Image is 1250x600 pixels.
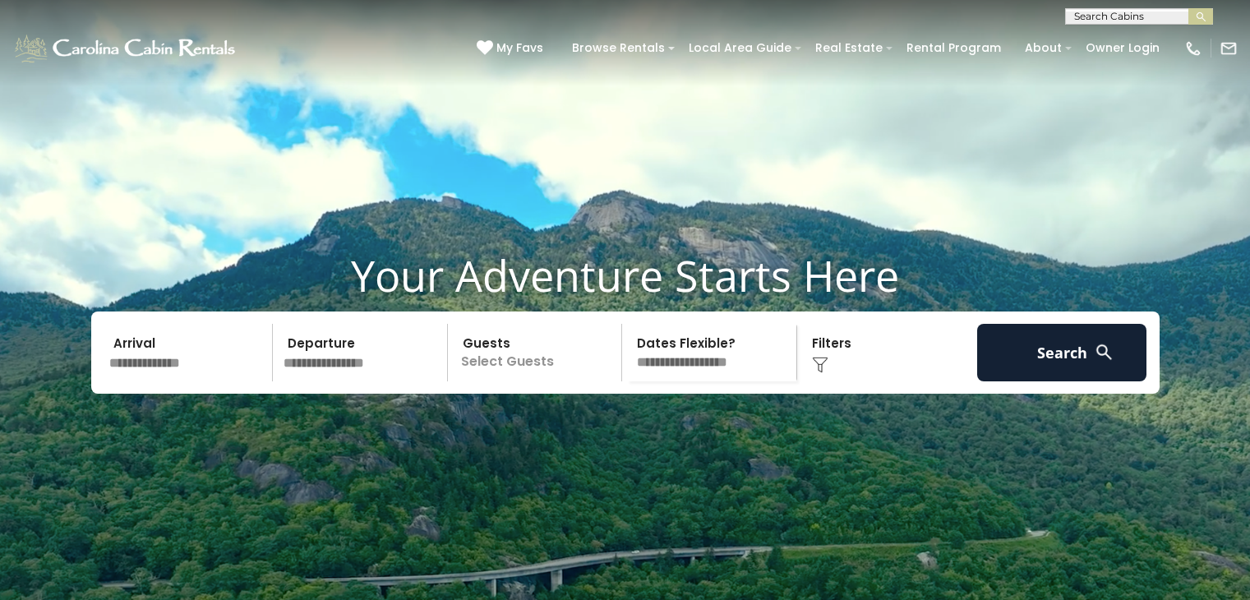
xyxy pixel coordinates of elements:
[812,357,828,373] img: filter--v1.png
[12,250,1238,301] h1: Your Adventure Starts Here
[1017,35,1070,61] a: About
[1077,35,1168,61] a: Owner Login
[496,39,543,57] span: My Favs
[477,39,547,58] a: My Favs
[680,35,800,61] a: Local Area Guide
[12,32,240,65] img: White-1-1-2.png
[1220,39,1238,58] img: mail-regular-white.png
[564,35,673,61] a: Browse Rentals
[807,35,891,61] a: Real Estate
[977,324,1147,381] button: Search
[1184,39,1202,58] img: phone-regular-white.png
[453,324,622,381] p: Select Guests
[898,35,1009,61] a: Rental Program
[1094,342,1114,362] img: search-regular-white.png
